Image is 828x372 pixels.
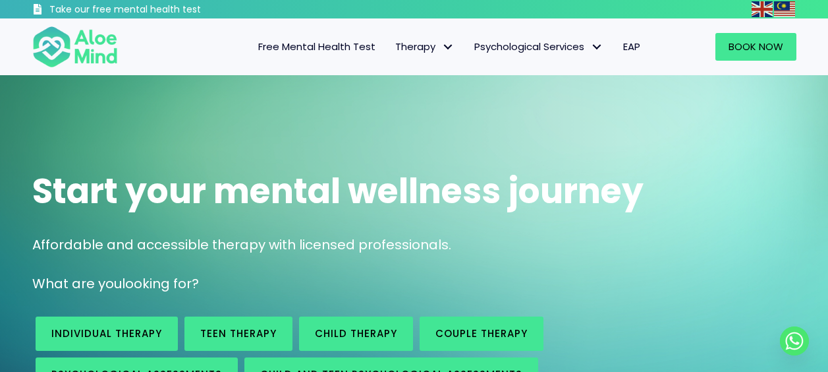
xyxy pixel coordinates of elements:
span: Book Now [729,40,783,53]
a: Malay [774,1,796,16]
span: Therapy: submenu [439,38,458,57]
img: Aloe mind Logo [32,25,118,69]
a: Individual therapy [36,317,178,351]
span: Child Therapy [315,326,397,340]
a: Child Therapy [299,317,413,351]
span: Therapy [395,40,455,53]
a: English [752,1,774,16]
span: Teen Therapy [200,326,277,340]
span: What are you [32,274,122,293]
h3: Take our free mental health test [49,3,271,16]
nav: Menu [135,33,650,61]
a: Teen Therapy [184,317,292,351]
span: Psychological Services: submenu [588,38,607,57]
span: EAP [623,40,640,53]
span: Couple therapy [435,326,528,340]
span: Psychological Services [474,40,603,53]
a: TherapyTherapy: submenu [385,33,464,61]
a: Book Now [715,33,796,61]
p: Affordable and accessible therapy with licensed professionals. [32,235,796,255]
a: Psychological ServicesPsychological Services: submenu [464,33,613,61]
a: Couple therapy [420,317,543,351]
a: Free Mental Health Test [248,33,385,61]
a: Take our free mental health test [32,3,271,18]
span: looking for? [122,274,199,293]
a: EAP [613,33,650,61]
span: Start your mental wellness journey [32,167,644,215]
span: Individual therapy [51,326,162,340]
img: ms [774,1,795,17]
a: Whatsapp [780,326,809,356]
img: en [752,1,773,17]
span: Free Mental Health Test [258,40,375,53]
